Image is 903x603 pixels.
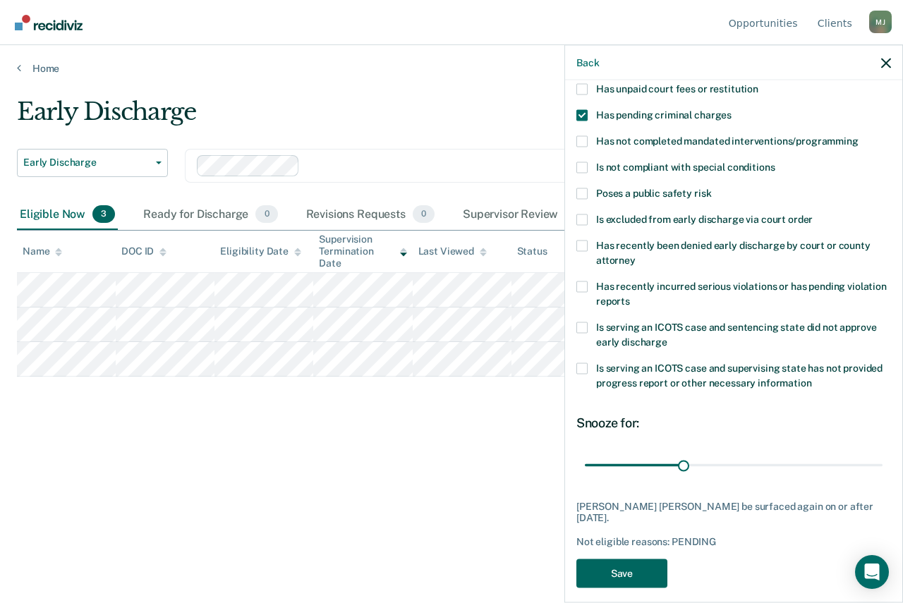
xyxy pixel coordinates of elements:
div: DOC ID [121,245,166,257]
span: Is not compliant with special conditions [596,161,775,172]
div: Ready for Discharge [140,200,280,231]
span: 0 [413,205,435,224]
a: Home [17,62,886,75]
div: Last Viewed [418,245,487,257]
div: Supervision Termination Date [319,233,406,269]
div: Name [23,245,62,257]
span: 3 [92,205,115,224]
span: Is serving an ICOTS case and supervising state has not provided progress report or other necessar... [596,362,883,388]
span: Has recently incurred serious violations or has pending violation reports [596,280,887,306]
span: Poses a public safety risk [596,187,711,198]
div: Supervisor Review [460,200,590,231]
span: Has pending criminal charges [596,109,732,120]
button: Save [576,559,667,587]
span: Is serving an ICOTS case and sentencing state did not approve early discharge [596,321,876,347]
div: [PERSON_NAME] [PERSON_NAME] be surfaced again on or after [DATE]. [576,500,891,524]
div: M J [869,11,892,33]
div: Eligibility Date [220,245,301,257]
span: Early Discharge [23,157,150,169]
div: Revisions Requests [303,200,437,231]
div: Status [517,245,547,257]
span: 0 [255,205,277,224]
button: Back [576,56,599,68]
span: Has recently been denied early discharge by court or county attorney [596,239,871,265]
div: Not eligible reasons: PENDING [576,535,891,547]
span: Has unpaid court fees or restitution [596,83,758,94]
span: Has not completed mandated interventions/programming [596,135,859,146]
div: Eligible Now [17,200,118,231]
div: Early Discharge [17,97,830,138]
div: Open Intercom Messenger [855,555,889,589]
img: Recidiviz [15,15,83,30]
button: Profile dropdown button [869,11,892,33]
span: Is excluded from early discharge via court order [596,213,813,224]
div: Snooze for: [576,415,891,430]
